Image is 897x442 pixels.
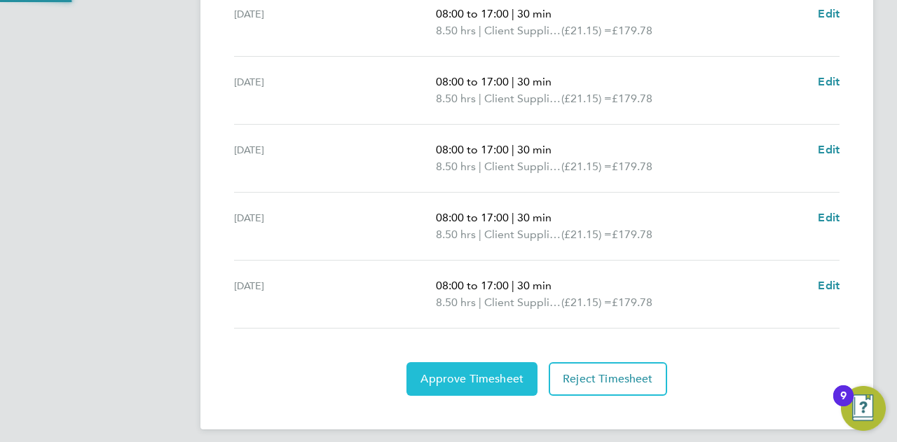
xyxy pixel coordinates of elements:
[561,296,612,309] span: (£21.15) =
[563,372,653,386] span: Reject Timesheet
[436,211,509,224] span: 08:00 to 17:00
[420,372,523,386] span: Approve Timesheet
[234,74,436,107] div: [DATE]
[436,279,509,292] span: 08:00 to 17:00
[517,279,552,292] span: 30 min
[234,209,436,243] div: [DATE]
[479,160,481,173] span: |
[612,296,652,309] span: £179.78
[234,6,436,39] div: [DATE]
[436,24,476,37] span: 8.50 hrs
[517,75,552,88] span: 30 min
[484,158,561,175] span: Client Supplied
[479,296,481,309] span: |
[612,92,652,105] span: £179.78
[561,160,612,173] span: (£21.15) =
[818,279,840,292] span: Edit
[436,296,476,309] span: 8.50 hrs
[512,7,514,20] span: |
[818,6,840,22] a: Edit
[818,74,840,90] a: Edit
[512,211,514,224] span: |
[818,277,840,294] a: Edit
[436,143,509,156] span: 08:00 to 17:00
[479,24,481,37] span: |
[818,141,840,158] a: Edit
[549,362,667,396] button: Reject Timesheet
[479,92,481,105] span: |
[512,75,514,88] span: |
[484,226,561,243] span: Client Supplied
[406,362,537,396] button: Approve Timesheet
[436,160,476,173] span: 8.50 hrs
[818,209,840,226] a: Edit
[512,279,514,292] span: |
[234,277,436,311] div: [DATE]
[234,141,436,175] div: [DATE]
[818,7,840,20] span: Edit
[517,7,552,20] span: 30 min
[436,75,509,88] span: 08:00 to 17:00
[436,7,509,20] span: 08:00 to 17:00
[840,396,847,414] div: 9
[436,228,476,241] span: 8.50 hrs
[512,143,514,156] span: |
[612,160,652,173] span: £179.78
[818,143,840,156] span: Edit
[818,75,840,88] span: Edit
[612,228,652,241] span: £179.78
[612,24,652,37] span: £179.78
[841,386,886,431] button: Open Resource Center, 9 new notifications
[484,90,561,107] span: Client Supplied
[818,211,840,224] span: Edit
[436,92,476,105] span: 8.50 hrs
[479,228,481,241] span: |
[484,22,561,39] span: Client Supplied
[517,211,552,224] span: 30 min
[561,228,612,241] span: (£21.15) =
[561,24,612,37] span: (£21.15) =
[517,143,552,156] span: 30 min
[561,92,612,105] span: (£21.15) =
[484,294,561,311] span: Client Supplied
